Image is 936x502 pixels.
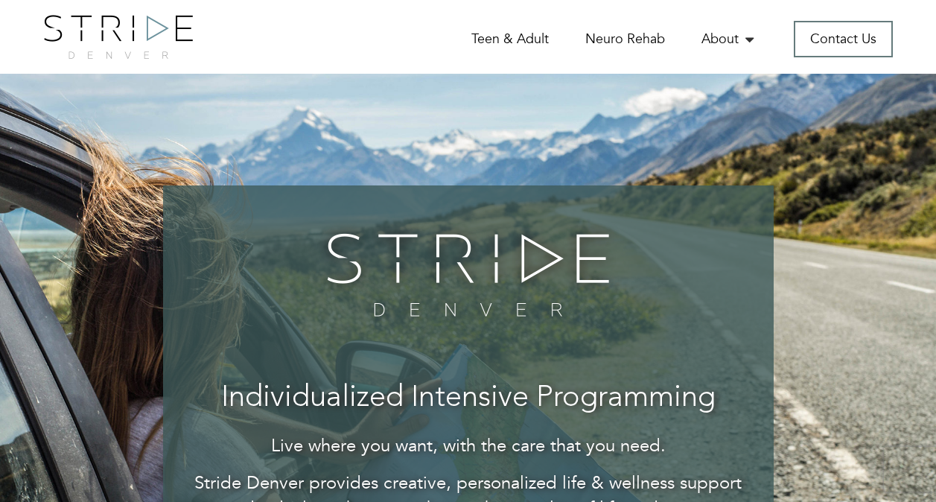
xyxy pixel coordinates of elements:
img: logo.png [44,15,193,59]
img: banner-logo.png [317,223,619,327]
a: About [701,30,757,48]
a: Teen & Adult [471,30,549,48]
a: Neuro Rehab [585,30,665,48]
p: Live where you want, with the care that you need. [193,433,744,459]
a: Contact Us [794,21,893,57]
h3: Individualized Intensive Programming [193,382,744,415]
